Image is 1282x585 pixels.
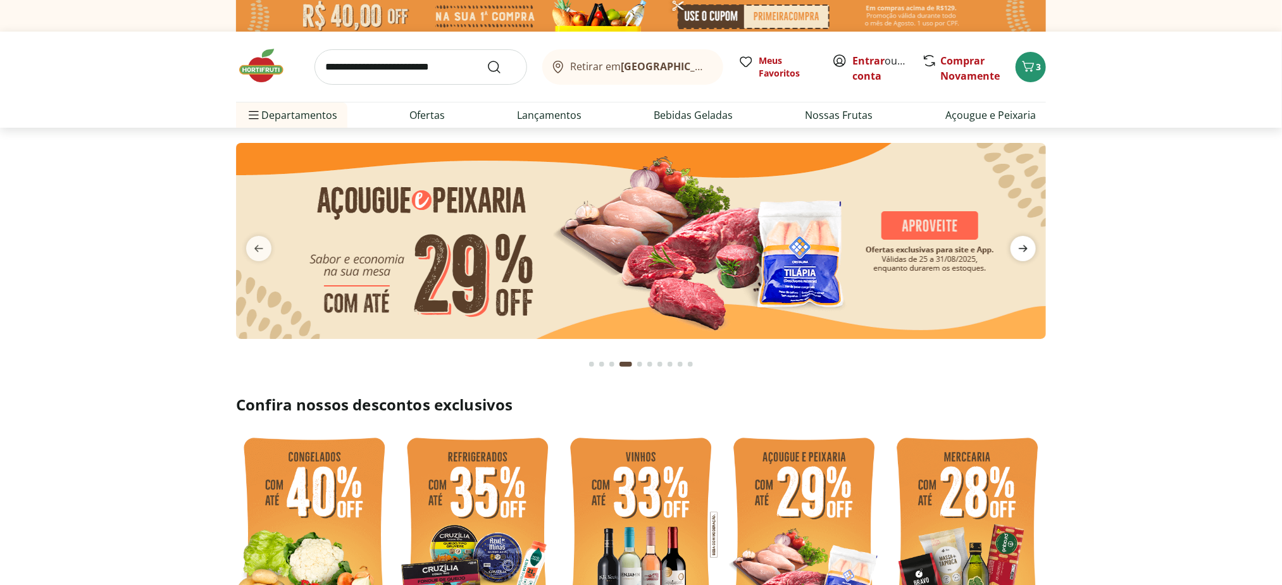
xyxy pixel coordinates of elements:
button: Go to page 7 from fs-carousel [655,349,665,379]
button: Menu [246,100,261,130]
h2: Confira nossos descontos exclusivos [236,395,1046,415]
button: Go to page 9 from fs-carousel [675,349,685,379]
button: Submit Search [487,59,517,75]
button: Carrinho [1016,52,1046,82]
a: Meus Favoritos [738,54,817,80]
button: Go to page 6 from fs-carousel [645,349,655,379]
button: Current page from fs-carousel [617,349,635,379]
span: Retirar em [571,61,711,72]
a: Ofertas [409,108,445,123]
a: Açougue e Peixaria [945,108,1036,123]
img: açougue [236,143,1046,339]
a: Entrar [852,54,885,68]
button: next [1000,236,1046,261]
button: Retirar em[GEOGRAPHIC_DATA]/[GEOGRAPHIC_DATA] [542,49,723,85]
a: Bebidas Geladas [654,108,733,123]
a: Nossas Frutas [806,108,873,123]
button: previous [236,236,282,261]
button: Go to page 5 from fs-carousel [635,349,645,379]
input: search [314,49,527,85]
span: Departamentos [246,100,337,130]
a: Criar conta [852,54,922,83]
span: 3 [1036,61,1041,73]
a: Lançamentos [517,108,582,123]
b: [GEOGRAPHIC_DATA]/[GEOGRAPHIC_DATA] [621,59,835,73]
button: Go to page 3 from fs-carousel [607,349,617,379]
button: Go to page 2 from fs-carousel [597,349,607,379]
a: Comprar Novamente [940,54,1000,83]
span: ou [852,53,909,83]
button: Go to page 10 from fs-carousel [685,349,695,379]
button: Go to page 8 from fs-carousel [665,349,675,379]
img: Hortifruti [236,47,299,85]
button: Go to page 1 from fs-carousel [587,349,597,379]
span: Meus Favoritos [759,54,817,80]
